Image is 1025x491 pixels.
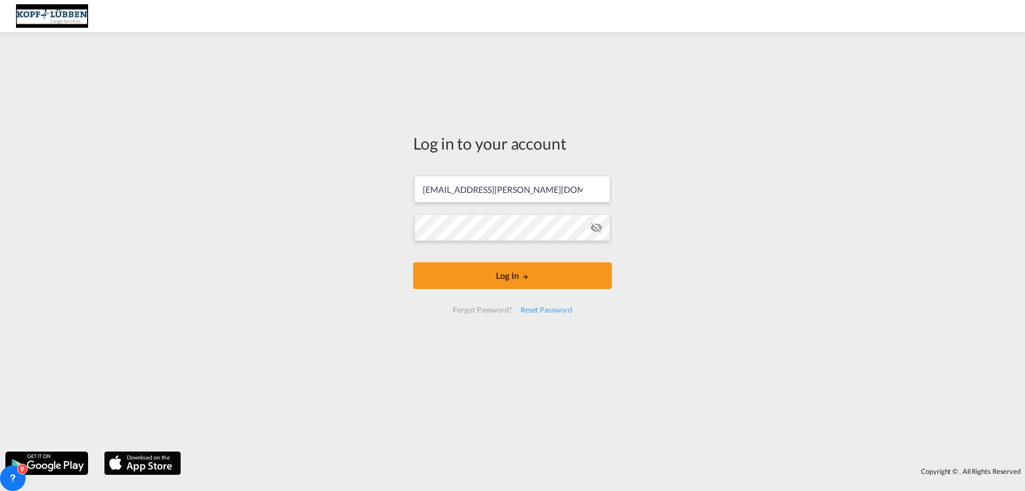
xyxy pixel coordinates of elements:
[413,262,612,289] button: LOGIN
[16,4,88,28] img: 25cf3bb0aafc11ee9c4fdbd399af7748.JPG
[103,450,182,476] img: apple.png
[414,176,610,202] input: Enter email/phone number
[4,450,89,476] img: google.png
[590,221,603,234] md-icon: icon-eye-off
[413,132,612,154] div: Log in to your account
[186,462,1025,480] div: Copyright © . All Rights Reserved
[448,300,516,319] div: Forgot Password?
[516,300,577,319] div: Reset Password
